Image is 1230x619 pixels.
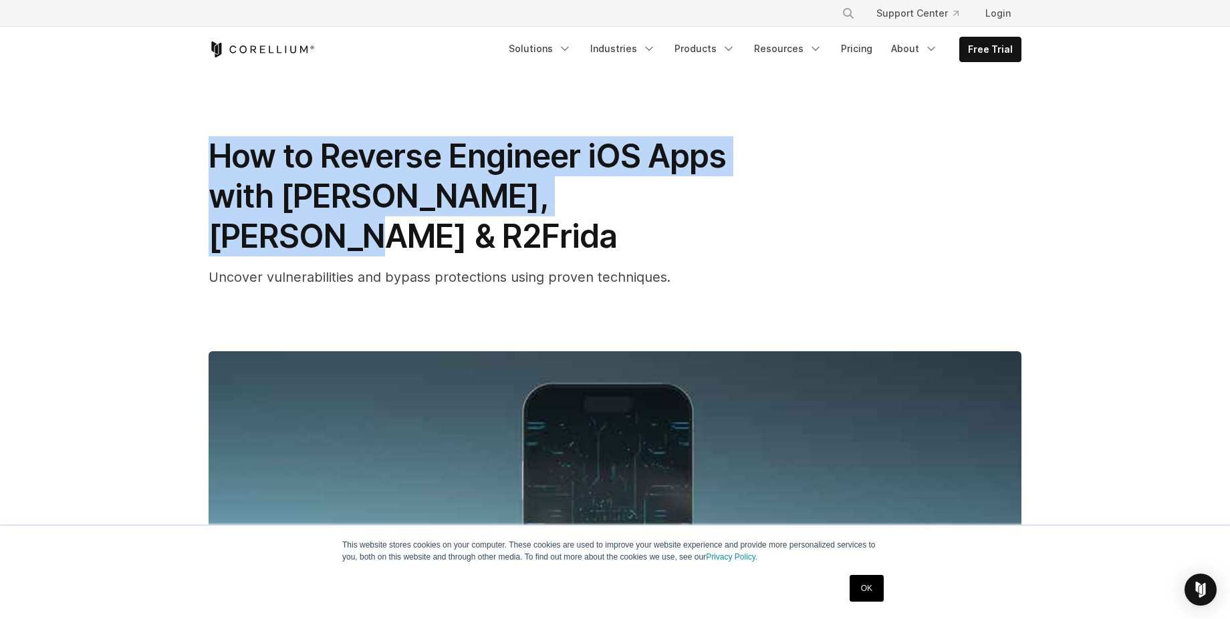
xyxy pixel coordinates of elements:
div: Navigation Menu [501,37,1021,62]
a: Free Trial [960,37,1021,61]
a: Solutions [501,37,580,61]
a: Corellium Home [209,41,315,57]
a: Privacy Policy. [706,552,757,562]
a: Support Center [866,1,969,25]
a: Industries [582,37,664,61]
a: Pricing [833,37,880,61]
div: Open Intercom Messenger [1185,574,1217,606]
p: This website stores cookies on your computer. These cookies are used to improve your website expe... [342,539,888,563]
a: Products [666,37,743,61]
span: How to Reverse Engineer iOS Apps with [PERSON_NAME], [PERSON_NAME] & R2Frida [209,136,726,256]
a: OK [850,575,884,602]
div: Navigation Menu [826,1,1021,25]
span: Uncover vulnerabilities and bypass protections using proven techniques. [209,269,670,285]
a: Login [975,1,1021,25]
a: Resources [746,37,830,61]
a: About [883,37,946,61]
button: Search [836,1,860,25]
